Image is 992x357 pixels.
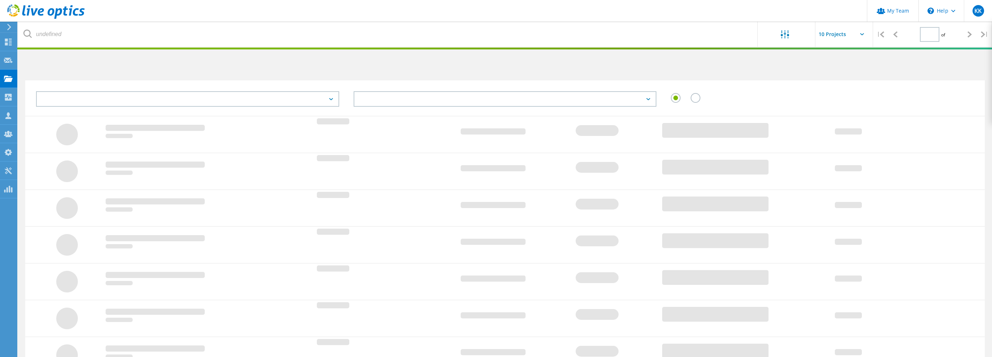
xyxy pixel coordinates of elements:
[873,22,888,47] div: |
[7,15,85,20] a: Live Optics Dashboard
[941,32,945,38] span: of
[18,22,758,47] input: undefined
[974,8,982,14] span: KK
[927,8,934,14] svg: \n
[977,22,992,47] div: |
